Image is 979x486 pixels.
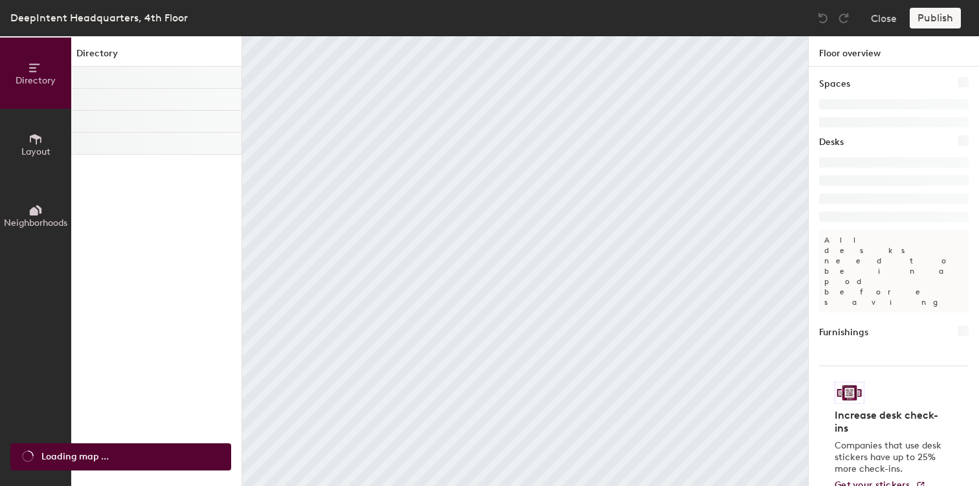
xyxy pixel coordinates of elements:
[835,382,864,404] img: Sticker logo
[837,12,850,25] img: Redo
[10,10,188,26] div: DeepIntent Headquarters, 4th Floor
[21,146,51,157] span: Layout
[871,8,897,28] button: Close
[242,36,808,486] canvas: Map
[819,77,850,91] h1: Spaces
[816,12,829,25] img: Undo
[819,230,969,313] p: All desks need to be in a pod before saving
[819,135,844,149] h1: Desks
[71,47,242,67] h1: Directory
[41,450,109,464] span: Loading map ...
[16,75,56,86] span: Directory
[809,36,979,67] h1: Floor overview
[835,409,945,435] h4: Increase desk check-ins
[835,440,945,475] p: Companies that use desk stickers have up to 25% more check-ins.
[819,326,868,340] h1: Furnishings
[4,217,67,228] span: Neighborhoods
